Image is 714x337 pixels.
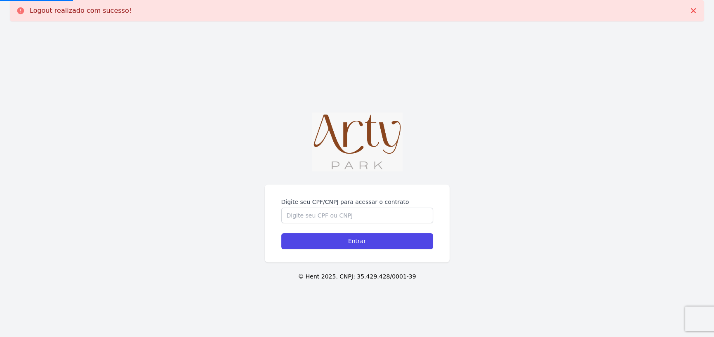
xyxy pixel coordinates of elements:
input: Digite seu CPF ou CNPJ [281,208,433,223]
p: © Hent 2025. CNPJ: 35.429.428/0001-39 [13,272,701,281]
img: WhatsApp%20Image%202023-11-29%20at%2014.56.31.jpeg [312,112,403,171]
p: Logout realizado com sucesso! [30,7,132,15]
input: Entrar [281,233,433,249]
label: Digite seu CPF/CNPJ para acessar o contrato [281,198,433,206]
